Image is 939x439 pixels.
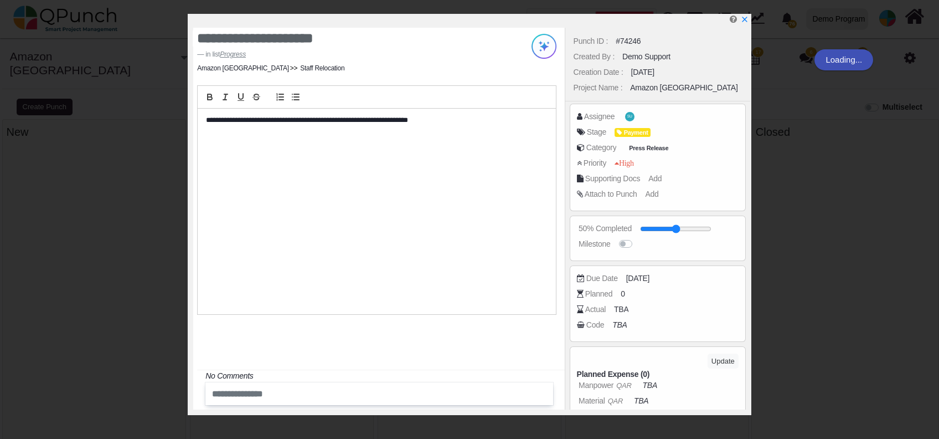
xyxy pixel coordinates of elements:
i: No Comments [205,371,253,380]
li: Staff Relocation [289,63,345,73]
i: Edit Punch [730,15,737,23]
svg: x [741,16,749,23]
a: x [741,15,749,24]
div: Loading... [814,49,873,70]
li: Amazon [GEOGRAPHIC_DATA] [197,63,289,73]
